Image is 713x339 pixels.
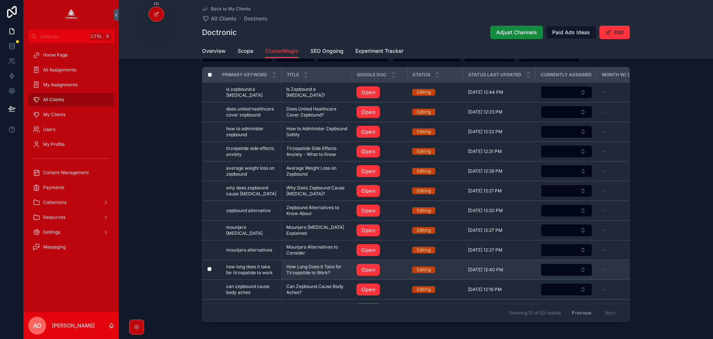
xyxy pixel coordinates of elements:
[417,188,431,194] div: Editing
[43,97,64,103] span: All Clients
[286,284,348,295] a: Can Zepbound Cause Body Aches?
[226,185,277,197] a: why does zepbound cause [MEDICAL_DATA]
[356,126,380,138] a: Open
[211,15,237,22] span: All Clients
[541,303,592,316] button: Select Button
[356,303,403,315] a: Open
[602,188,652,194] a: --
[244,15,268,22] span: Doctronic
[468,168,502,174] span: [DATE] 12:26 PM
[540,243,593,257] a: Select Button
[602,109,606,115] span: --
[286,264,348,276] span: How Long Does It Take for Tirzepatide to Work?
[226,264,277,276] a: how long does it take for tirzepatide to work
[226,106,277,118] a: does united healthcare cover zepbound
[65,9,77,21] img: App logo
[546,26,596,39] button: Paid Ads Ideas
[356,185,403,197] a: Open
[356,126,403,138] a: Open
[541,263,592,276] button: Select Button
[356,224,403,236] a: Open
[468,247,531,253] a: [DATE] 12:27 PM
[356,165,403,177] a: Open
[286,86,348,98] span: Is Zepbound a [MEDICAL_DATA]?
[412,188,459,194] a: Editing
[356,86,403,98] a: Open
[43,199,66,205] span: Collections
[541,106,592,118] button: Select Button
[602,89,606,95] span: --
[52,322,95,329] p: [PERSON_NAME]
[226,224,277,236] a: mounjaro [MEDICAL_DATA]
[417,128,431,135] div: Editing
[602,148,652,154] a: --
[541,204,592,217] button: Select Button
[541,72,592,78] span: Currently Assigned
[540,224,593,237] a: Select Button
[540,105,593,119] a: Select Button
[417,247,431,253] div: Editing
[412,247,459,253] a: Editing
[356,185,380,197] a: Open
[602,129,606,135] span: --
[468,227,502,233] span: [DATE] 12:27 PM
[540,125,593,138] a: Select Button
[43,244,66,250] span: Messaging
[286,185,348,197] span: Why Does Zepbound Cause [MEDICAL_DATA]?
[222,72,267,78] span: Primary Keyword
[417,148,431,155] div: Editing
[540,86,593,99] a: Select Button
[602,129,652,135] a: --
[28,138,114,151] a: My Profile
[226,208,277,214] a: zepbound alternative
[28,226,114,239] a: Settings
[286,224,348,236] a: Mounjaro [MEDICAL_DATA] Explained
[468,72,521,78] span: Status Last Updated
[28,181,114,194] a: Payments
[43,214,65,220] span: Resources
[43,185,64,191] span: Payments
[286,126,348,138] a: How to Administer Zepbound Safely
[226,208,271,214] span: zepbound alternative
[226,145,277,157] span: tirzepatide side effects anxiety
[541,145,592,158] button: Select Button
[412,128,459,135] a: Editing
[541,185,592,197] button: Select Button
[412,148,459,155] a: Editing
[43,141,65,147] span: My Profile
[468,129,502,135] span: [DATE] 12:22 PM
[202,44,226,59] a: Overview
[468,227,531,233] a: [DATE] 12:27 PM
[417,266,431,273] div: Editing
[602,267,606,273] span: --
[602,188,606,194] span: --
[356,205,380,217] a: Open
[226,165,277,177] a: average weight loss on zepbound
[28,78,114,92] a: My Assignments
[468,129,531,135] a: [DATE] 12:22 PM
[490,26,543,39] button: Adjust Channels
[468,287,531,292] a: [DATE] 12:16 PM
[226,303,277,315] a: can i take zepbound a day early
[417,207,431,214] div: Editing
[238,47,253,55] span: Scope
[286,145,348,157] a: Tirzepatide Side Effects Anxiety - What to Know
[356,106,380,118] a: Open
[265,47,299,55] span: ClusterMagic
[567,307,596,319] button: Previous
[541,224,592,237] button: Select Button
[226,284,277,295] span: can zepbound cause body aches
[28,123,114,136] a: Users
[286,303,348,315] a: Can I Take Zepbound a Day Early?
[286,106,348,118] span: Does United Healthcare Cover Zepbound?
[541,283,592,296] button: Select Button
[356,244,403,256] a: Open
[265,44,299,58] a: ClusterMagic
